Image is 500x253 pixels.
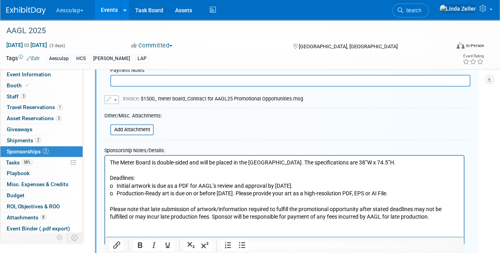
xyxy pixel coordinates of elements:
[414,41,484,53] div: Event Format
[104,112,162,121] div: Other/Misc. Attachments:
[7,192,25,198] span: Budget
[7,93,26,100] span: Staff
[7,104,63,110] span: Travel Reservations
[298,43,397,49] span: [GEOGRAPHIC_DATA], [GEOGRAPHIC_DATA]
[0,212,83,223] a: Attachments8
[0,168,83,179] a: Playbook
[0,102,83,113] a: Travel Reservations1
[7,203,60,210] span: ROI, Objectives & ROO
[105,156,464,241] iframe: Rich Text Area
[392,4,429,17] a: Search
[56,115,62,121] span: 3
[7,82,31,89] span: Booth
[0,157,83,168] a: Tasks58%
[0,69,83,80] a: Event Information
[123,96,141,102] span: Invoice:
[128,42,175,50] button: Committed
[198,240,211,251] button: Superscript
[57,104,63,110] span: 1
[135,55,149,63] div: LAP
[67,232,83,243] td: Toggle Event Tabs
[23,42,30,48] span: to
[21,93,26,99] span: 3
[457,42,464,49] img: Format-Inperson.png
[7,225,70,232] span: Event Binder (.pdf export)
[110,67,470,75] div: Payment Notes
[7,170,30,176] span: Playbook
[25,83,29,87] i: Booth reservation complete
[0,146,83,157] a: Sponsorships2
[403,8,421,13] span: Search
[49,43,65,48] span: (3 days)
[7,126,32,132] span: Giveaways
[6,54,40,63] td: Tags
[439,4,476,13] img: Linda Zeller
[0,201,83,212] a: ROI, Objectives & ROO
[221,240,235,251] button: Numbered list
[0,124,83,135] a: Giveaways
[7,214,46,221] span: Attachments
[47,55,71,63] div: Aesculap
[133,240,147,251] button: Bold
[26,56,40,61] a: Edit
[7,148,49,155] span: Sponsorships
[0,91,83,102] a: Staff3
[7,137,41,143] span: Shipments
[91,55,132,63] div: [PERSON_NAME]
[74,55,88,63] div: HCS
[6,159,32,166] span: Tasks
[235,240,249,251] button: Bullet list
[7,115,62,121] span: Asset Reservations
[53,232,67,243] td: Personalize Event Tab Strip
[462,54,484,58] div: Event Rating
[43,148,49,154] span: 2
[7,181,68,187] span: Misc. Expenses & Credits
[0,179,83,190] a: Misc. Expenses & Credits
[4,24,443,38] div: AAGL 2025
[7,71,51,77] span: Event Information
[6,42,47,49] span: [DATE] [DATE]
[0,135,83,146] a: Shipments2
[0,190,83,201] a: Budget
[161,240,174,251] button: Underline
[110,240,123,251] button: Insert/edit link
[0,80,83,91] a: Booth
[184,240,198,251] button: Subscript
[0,223,83,234] a: Event Binder (.pdf export)
[6,7,46,15] img: ExhibitDay
[40,214,46,220] span: 8
[22,159,32,165] span: 58%
[147,240,160,251] button: Italic
[123,96,303,102] span: $1500_ meter board_Contract for AAGL25 Promotional Opportunities.msg
[466,43,484,49] div: In-Person
[0,113,83,124] a: Asset Reservations3
[104,143,464,155] div: Sponsorship Notes/Details:
[35,137,41,143] span: 2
